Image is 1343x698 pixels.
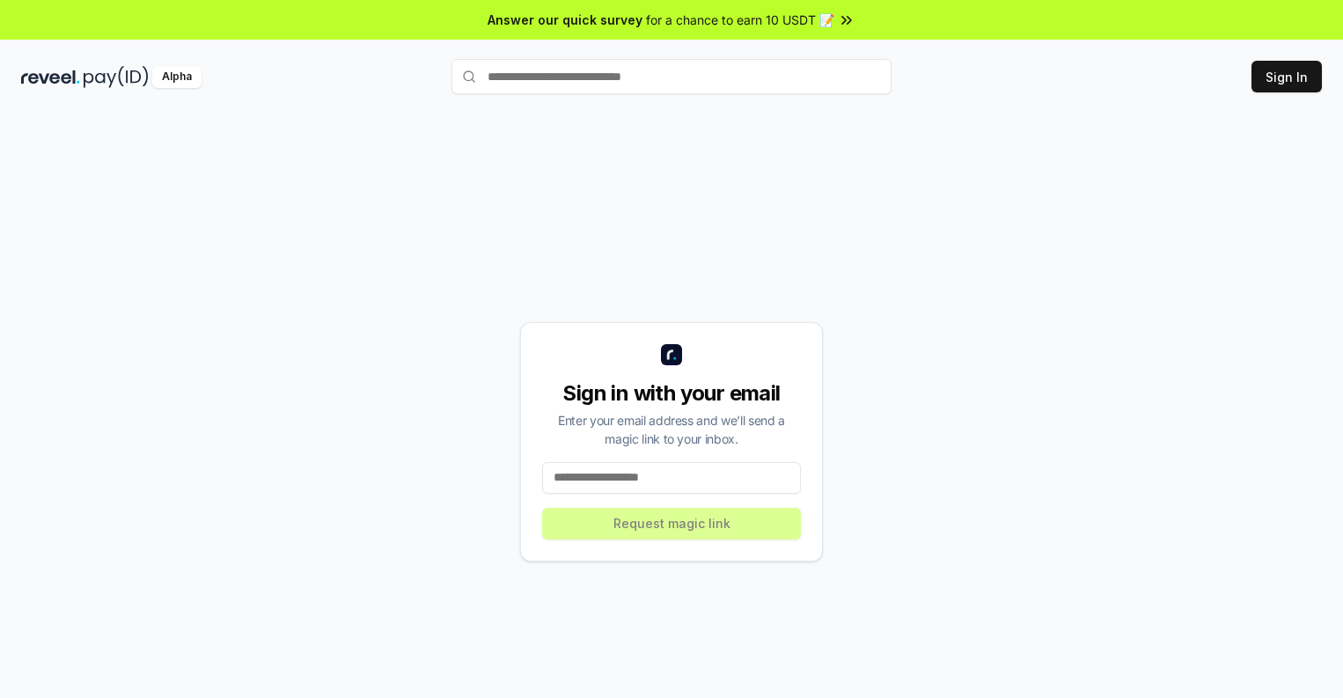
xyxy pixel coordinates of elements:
[646,11,834,29] span: for a chance to earn 10 USDT 📝
[84,66,149,88] img: pay_id
[542,379,801,408] div: Sign in with your email
[542,411,801,448] div: Enter your email address and we’ll send a magic link to your inbox.
[152,66,202,88] div: Alpha
[1251,61,1322,92] button: Sign In
[661,344,682,365] img: logo_small
[488,11,642,29] span: Answer our quick survey
[21,66,80,88] img: reveel_dark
